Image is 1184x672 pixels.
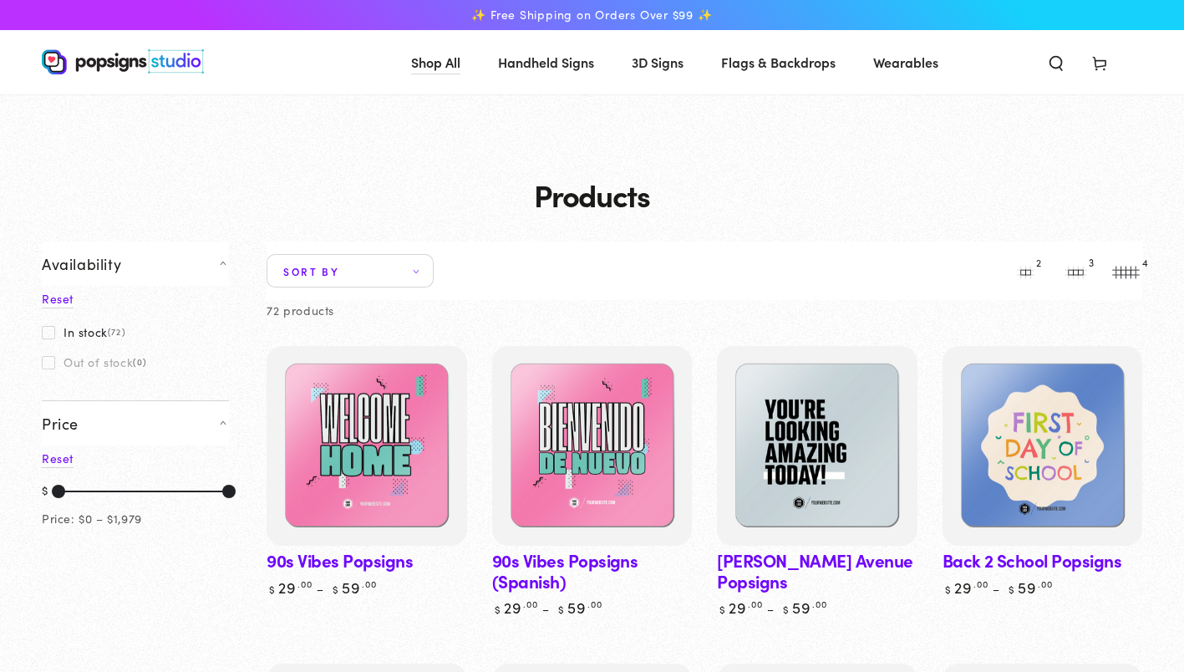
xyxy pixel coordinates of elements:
a: 90s Vibes Popsigns90s Vibes Popsigns [267,346,466,546]
button: 2 [1009,254,1042,288]
span: Price [42,414,79,433]
span: Flags & Backdrops [721,50,836,74]
span: Handheld Signs [498,50,594,74]
label: In stock [42,325,125,339]
summary: Availability [42,242,229,286]
a: 3D Signs [619,40,696,84]
a: 90s Vibes Popsigns (Spanish)90s Vibes Popsigns (Spanish) [492,346,692,546]
a: Reset [42,290,74,308]
span: Availability [42,254,121,273]
p: 72 products [267,300,334,321]
summary: Sort by [267,254,434,288]
span: Wearables [873,50,938,74]
span: 3D Signs [632,50,683,74]
img: Popsigns Studio [42,49,204,74]
a: Flags & Backdrops [709,40,848,84]
span: ✨ Free Shipping on Orders Over $99 ✨ [471,8,712,23]
a: Handheld Signs [485,40,607,84]
summary: Price [42,400,229,445]
a: Wearables [861,40,951,84]
a: Reset [42,450,74,468]
span: Shop All [411,50,460,74]
h1: Products [42,178,1142,211]
a: Shop All [399,40,473,84]
a: Back 2 School PopsignsBack 2 School Popsigns [943,346,1142,546]
div: $ [42,480,48,503]
button: 3 [1059,254,1092,288]
span: (0) [133,357,146,367]
span: (72) [108,327,125,337]
a: Ambrose Avenue PopsignsAmbrose Avenue Popsigns [717,346,917,546]
div: Price: $0 – $1,979 [42,508,142,529]
label: Out of stock [42,355,146,369]
summary: Search our site [1034,43,1078,80]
